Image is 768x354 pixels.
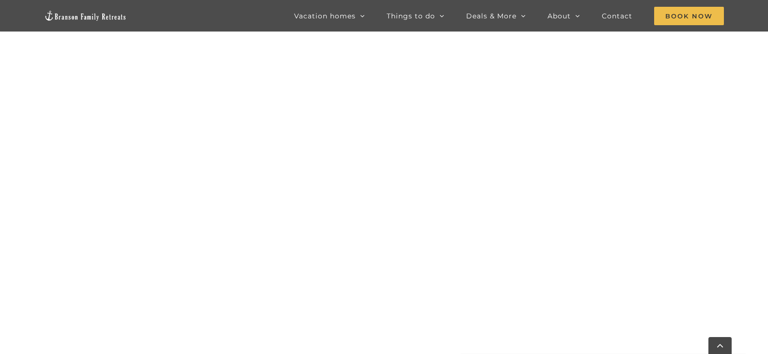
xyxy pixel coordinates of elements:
span: Deals & More [466,13,517,19]
span: About [548,13,571,19]
span: Book Now [654,7,724,25]
span: Vacation homes [294,13,356,19]
span: Things to do [387,13,435,19]
span: Contact [602,13,632,19]
img: Branson Family Retreats Logo [44,10,126,21]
